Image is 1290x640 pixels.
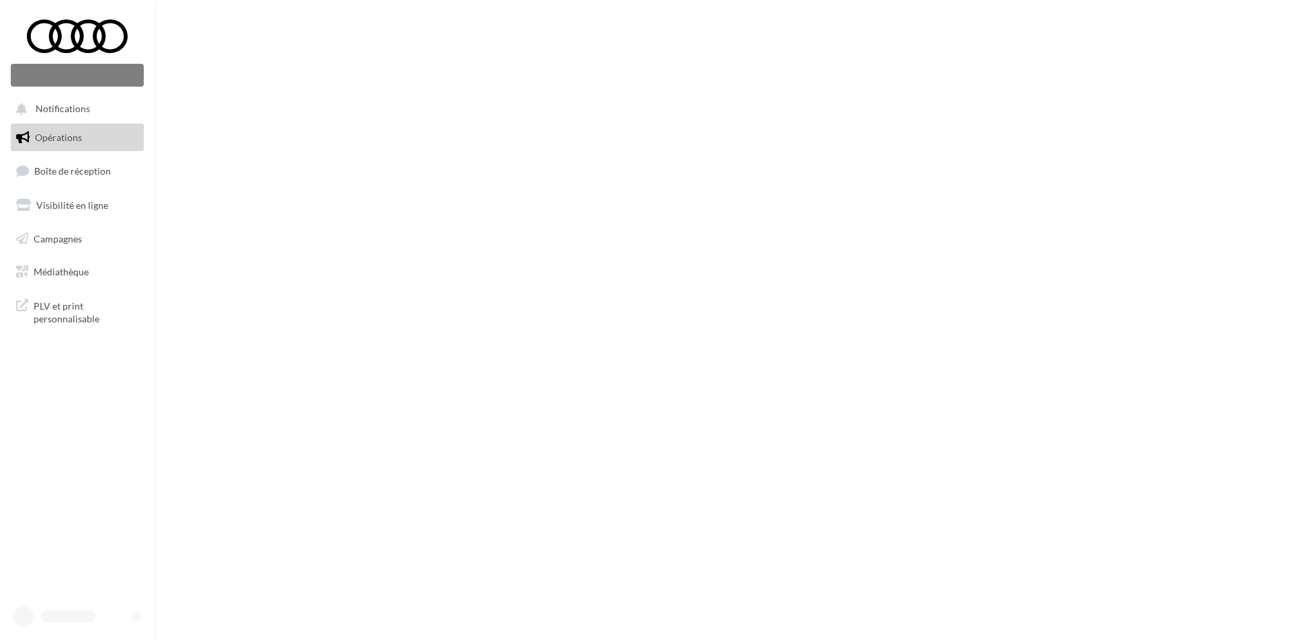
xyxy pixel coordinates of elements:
span: Boîte de réception [34,165,111,177]
a: PLV et print personnalisable [8,291,146,331]
a: Visibilité en ligne [8,191,146,220]
span: Notifications [36,103,90,115]
span: Campagnes [34,232,82,244]
span: Opérations [35,132,82,143]
a: Boîte de réception [8,156,146,185]
span: Médiathèque [34,266,89,277]
a: Opérations [8,124,146,152]
div: Nouvelle campagne [11,64,144,87]
span: PLV et print personnalisable [34,297,138,326]
span: Visibilité en ligne [36,199,108,211]
a: Campagnes [8,225,146,253]
a: Médiathèque [8,258,146,286]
